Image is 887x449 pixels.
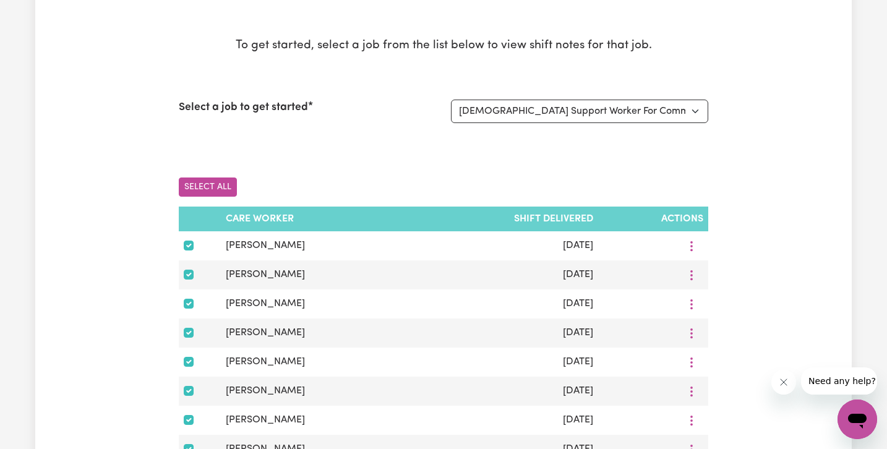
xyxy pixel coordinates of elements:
span: [PERSON_NAME] [226,415,305,425]
iframe: Message from company [801,367,877,395]
button: Select All [179,177,237,197]
span: [PERSON_NAME] [226,241,305,250]
button: More options [680,265,703,284]
td: [DATE] [409,260,598,289]
span: [PERSON_NAME] [226,328,305,338]
th: Shift delivered [409,207,598,231]
td: [DATE] [409,319,598,348]
iframe: Button to launch messaging window [838,400,877,439]
span: [PERSON_NAME] [226,299,305,309]
span: [PERSON_NAME] [226,270,305,280]
button: More options [680,236,703,255]
td: [DATE] [409,377,598,406]
iframe: Close message [771,370,796,395]
label: Select a job to get started [179,100,308,116]
button: More options [680,382,703,401]
span: Care Worker [226,214,294,224]
td: [DATE] [409,231,598,260]
button: More options [680,294,703,314]
p: To get started, select a job from the list below to view shift notes for that job. [179,37,708,55]
span: [PERSON_NAME] [226,357,305,367]
button: More options [680,353,703,372]
td: [DATE] [409,289,598,319]
button: More options [680,411,703,430]
td: [DATE] [409,406,598,435]
button: More options [680,323,703,343]
th: Actions [598,207,708,231]
td: [DATE] [409,348,598,377]
span: [PERSON_NAME] [226,386,305,396]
